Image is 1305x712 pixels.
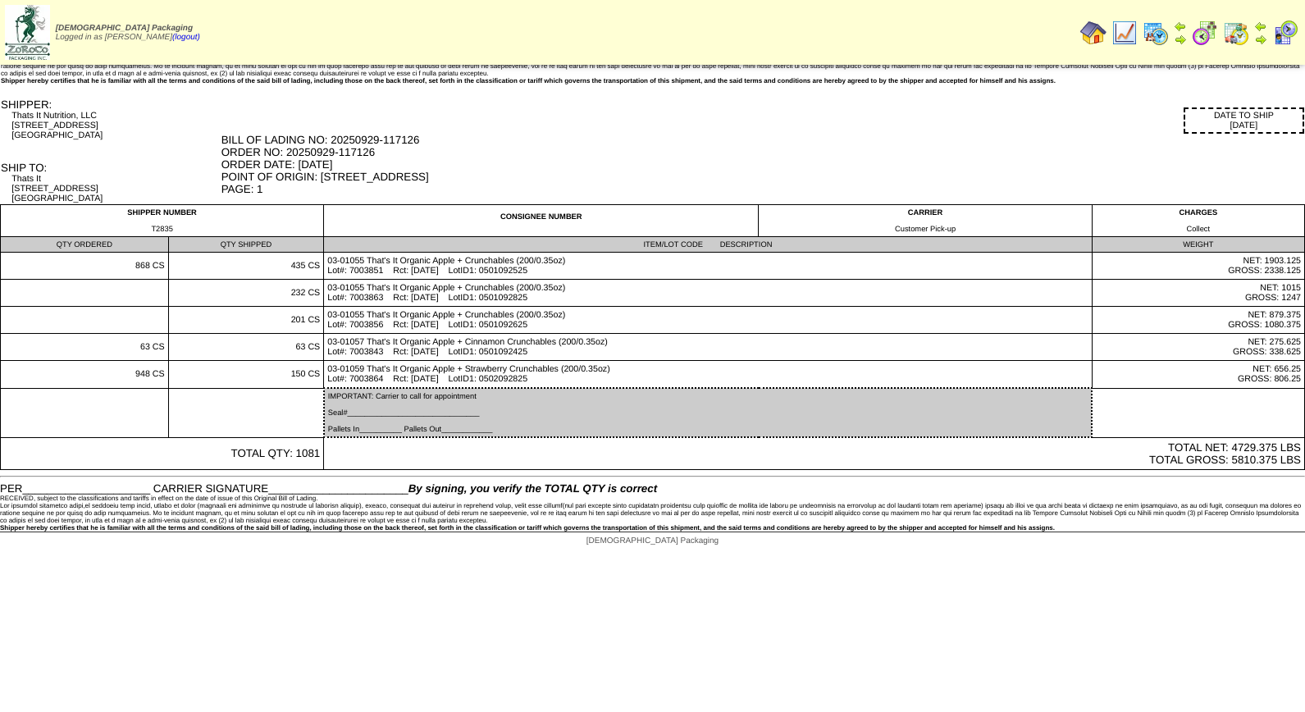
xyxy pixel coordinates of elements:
[1080,20,1107,46] img: home.gif
[1,361,169,389] td: 948 CS
[168,280,324,307] td: 232 CS
[221,134,1304,195] div: BILL OF LADING NO: 20250929-117126 ORDER NO: 20250929-117126 ORDER DATE: [DATE] POINT OF ORIGIN: ...
[1,437,324,470] td: TOTAL QTY: 1081
[1111,20,1138,46] img: line_graph.gif
[1,253,169,280] td: 868 CS
[1092,307,1304,334] td: NET: 879.375 GROSS: 1080.375
[56,24,193,33] span: [DEMOGRAPHIC_DATA] Packaging
[324,237,1093,253] td: ITEM/LOT CODE DESCRIPTION
[1,77,1304,84] div: Shipper hereby certifies that he is familiar with all the terms and conditions of the said bill o...
[11,111,219,140] div: Thats It Nutrition, LLC [STREET_ADDRESS] [GEOGRAPHIC_DATA]
[324,334,1093,361] td: 03-01057 That's It Organic Apple + Cinnamon Crunchables (200/0.35oz) Lot#: 7003843 Rct: [DATE] Lo...
[1,205,324,237] td: SHIPPER NUMBER
[1,98,220,111] div: SHIPPER:
[168,253,324,280] td: 435 CS
[5,5,50,60] img: zoroco-logo-small.webp
[762,225,1088,233] div: Customer Pick-up
[1092,280,1304,307] td: NET: 1015 GROSS: 1247
[1254,33,1267,46] img: arrowright.gif
[324,361,1093,389] td: 03-01059 That's It Organic Apple + Strawberry Crunchables (200/0.35oz) Lot#: 7003864 Rct: [DATE] ...
[1092,253,1304,280] td: NET: 1903.125 GROSS: 2338.125
[1184,107,1304,134] div: DATE TO SHIP [DATE]
[1174,20,1187,33] img: arrowleft.gif
[1092,334,1304,361] td: NET: 275.625 GROSS: 338.625
[1092,361,1304,389] td: NET: 656.25 GROSS: 806.25
[1272,20,1298,46] img: calendarcustomer.gif
[324,307,1093,334] td: 03-01055 That's It Organic Apple + Crunchables (200/0.35oz) Lot#: 7003856 Rct: [DATE] LotID1: 050...
[324,253,1093,280] td: 03-01055 That's It Organic Apple + Crunchables (200/0.35oz) Lot#: 7003851 Rct: [DATE] LotID1: 050...
[168,307,324,334] td: 201 CS
[168,361,324,389] td: 150 CS
[324,437,1305,470] td: TOTAL NET: 4729.375 LBS TOTAL GROSS: 5810.375 LBS
[586,536,719,545] span: [DEMOGRAPHIC_DATA] Packaging
[168,334,324,361] td: 63 CS
[1192,20,1218,46] img: calendarblend.gif
[11,174,219,203] div: Thats It [STREET_ADDRESS] [GEOGRAPHIC_DATA]
[1096,225,1301,233] div: Collect
[324,280,1093,307] td: 03-01055 That's It Organic Apple + Crunchables (200/0.35oz) Lot#: 7003863 Rct: [DATE] LotID1: 050...
[1,334,169,361] td: 63 CS
[56,24,200,42] span: Logged in as [PERSON_NAME]
[172,33,200,42] a: (logout)
[759,205,1092,237] td: CARRIER
[1,237,169,253] td: QTY ORDERED
[1254,20,1267,33] img: arrowleft.gif
[1143,20,1169,46] img: calendarprod.gif
[1092,205,1304,237] td: CHARGES
[1223,20,1249,46] img: calendarinout.gif
[1174,33,1187,46] img: arrowright.gif
[324,205,759,237] td: CONSIGNEE NUMBER
[408,482,657,495] span: By signing, you verify the TOTAL QTY is correct
[1,162,220,174] div: SHIP TO:
[4,225,320,233] div: T2835
[1092,237,1304,253] td: WEIGHT
[324,388,1093,437] td: IMPORTANT: Carrier to call for appointment Seal#_______________________________ Pallets In_______...
[168,237,324,253] td: QTY SHIPPED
